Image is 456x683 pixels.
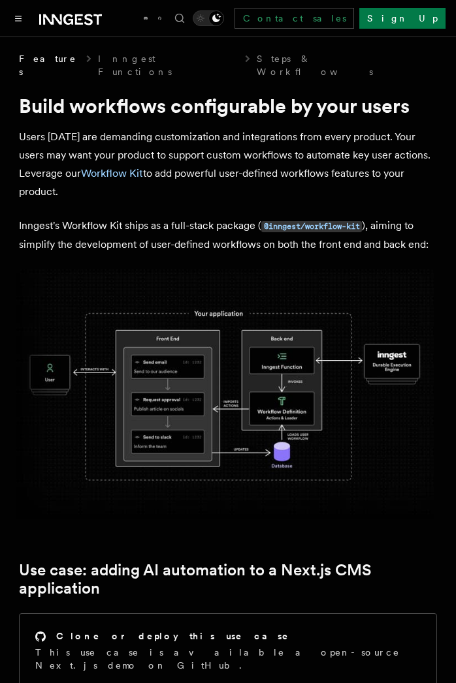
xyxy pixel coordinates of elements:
p: This use case is available a open-source Next.js demo on GitHub. [35,646,421,672]
button: Toggle navigation [10,10,26,26]
a: Contact sales [235,8,354,29]
button: Toggle dark mode [193,10,224,26]
img: The Workflow Kit provides a Workflow Engine to compose workflow actions on the back end and a set... [16,269,434,519]
a: Sign Up [359,8,446,29]
a: Use case: adding AI automation to a Next.js CMS application [19,561,437,598]
p: Inngest's Workflow Kit ships as a full-stack package ( ), aiming to simplify the development of u... [19,217,437,254]
h2: Clone or deploy this use case [56,630,289,643]
span: Features [19,52,80,78]
code: @inngest/workflow-kit [261,221,362,232]
a: Inngest Functions [98,52,238,78]
a: Workflow Kit [81,167,143,179]
a: @inngest/workflow-kit [261,219,362,232]
button: Find something... [172,10,187,26]
p: Users [DATE] are demanding customization and integrations from every product. Your users may want... [19,128,437,201]
h1: Build workflows configurable by your users [19,94,437,117]
a: Steps & Workflows [257,52,437,78]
